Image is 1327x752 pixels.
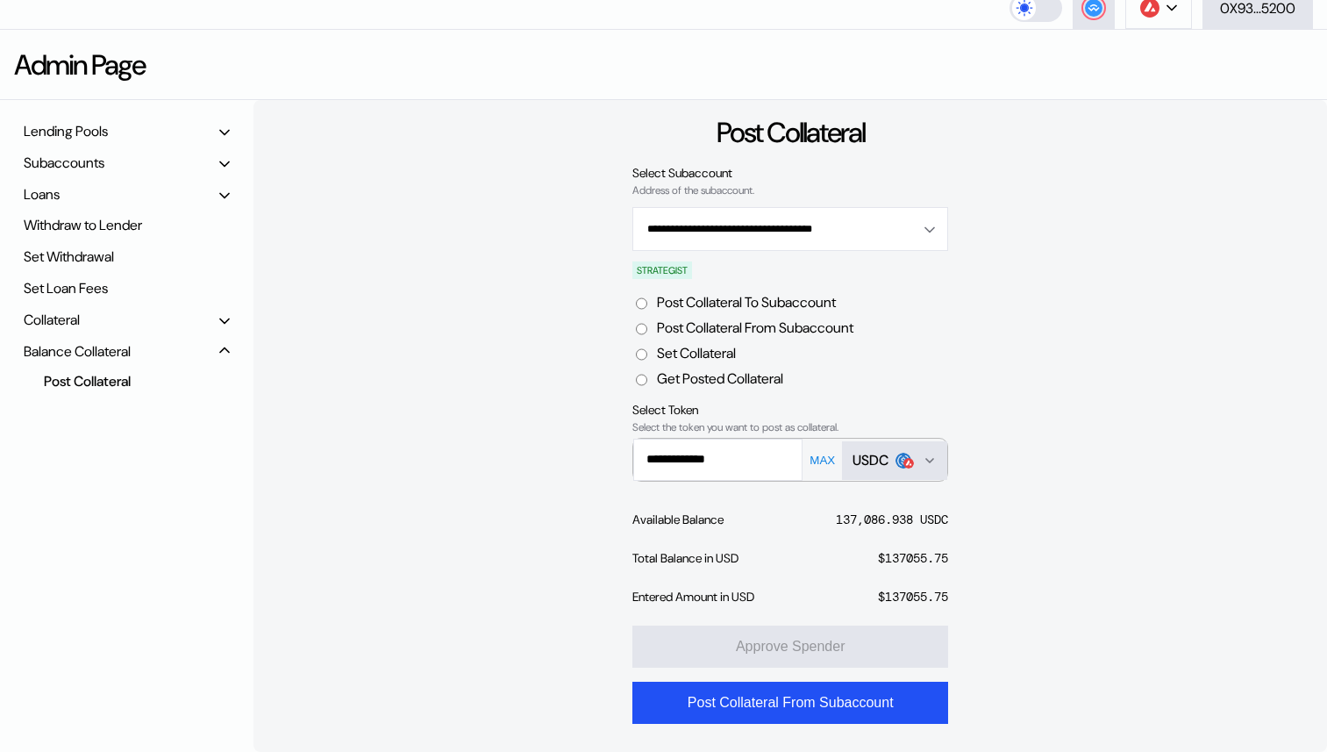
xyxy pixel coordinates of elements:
[895,453,911,469] img: usdc.png
[878,550,948,566] div: $ 137055.75
[14,47,145,83] div: Admin Page
[657,369,783,388] label: Get Posted Collateral
[632,550,738,566] div: Total Balance in USD
[632,261,692,279] div: STRATEGIST
[632,184,948,197] div: Address of the subaccount.
[18,211,236,239] div: Withdraw to Lender
[657,293,836,312] label: Post Collateral To Subaccount
[903,458,914,469] img: svg%3e
[632,421,948,433] div: Select the token you want to post as collateral.
[24,122,108,140] div: Lending Pools
[657,319,853,337] label: Post Collateral From Subaccount
[853,451,888,469] div: USDC
[836,512,948,527] div: 137,086.938 USDC
[24,342,131,361] div: Balance Collateral
[632,589,754,605] div: Entered Amount in USD
[632,207,948,251] button: Open menu
[632,165,948,181] div: Select Subaccount
[657,344,736,362] label: Set Collateral
[632,626,948,668] button: Approve Spender
[24,185,60,204] div: Loans
[18,243,236,270] div: Set Withdrawal
[24,311,80,329] div: Collateral
[842,441,947,480] button: Open menu for selecting token for payment
[878,589,948,605] div: $ 137055.75
[717,114,865,151] div: Post Collateral
[35,369,206,393] div: Post Collateral
[18,275,236,302] div: Set Loan Fees
[24,154,104,172] div: Subaccounts
[804,453,840,468] button: MAX
[632,512,724,527] div: Available Balance
[632,402,948,418] div: Select Token
[632,682,948,724] button: Post Collateral From Subaccount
